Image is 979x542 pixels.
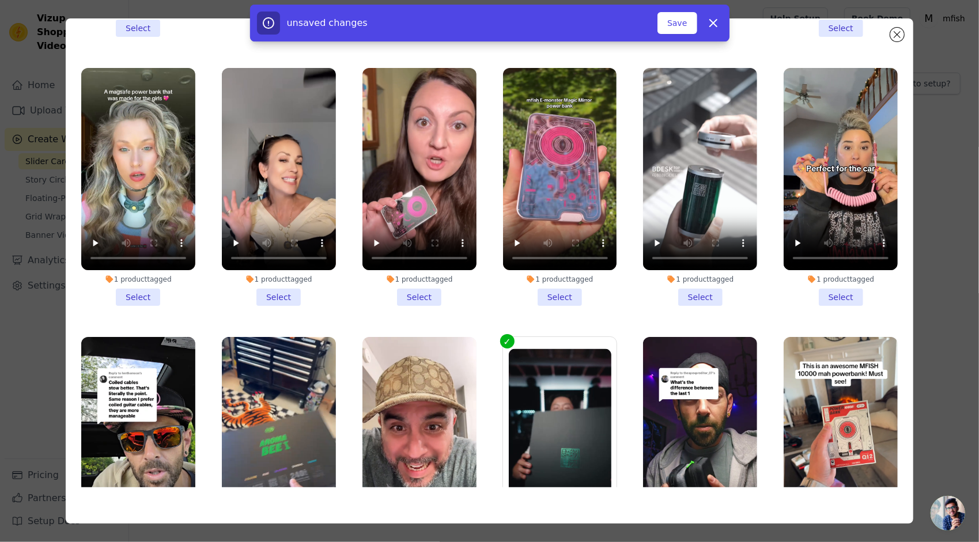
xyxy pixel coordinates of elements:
div: 1 product tagged [362,275,477,284]
div: 1 product tagged [222,275,336,284]
div: 1 product tagged [643,275,757,284]
a: 开放式聊天 [931,496,965,530]
div: 1 product tagged [503,275,617,284]
div: 1 product tagged [784,275,898,284]
button: Save [657,12,697,34]
div: 1 product tagged [81,275,195,284]
span: unsaved changes [287,17,368,28]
